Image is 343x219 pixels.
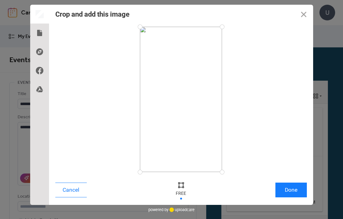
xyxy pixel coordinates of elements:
[30,5,49,24] div: Preview
[275,183,307,197] button: Done
[30,42,49,61] div: Direct Link
[169,207,195,212] a: uploadcare
[55,10,130,18] div: Crop and add this image
[30,61,49,80] div: Facebook
[30,80,49,99] div: Google Drive
[55,183,87,197] button: Cancel
[148,205,195,214] div: powered by
[294,5,313,24] button: Close
[30,24,49,42] div: Local Files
